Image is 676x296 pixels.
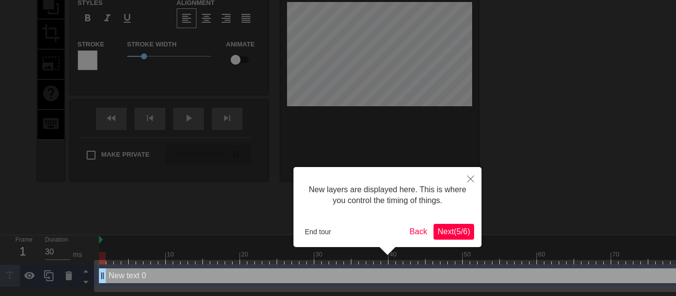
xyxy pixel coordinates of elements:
button: Close [460,167,482,190]
div: New layers are displayed here. This is where you control the timing of things. [301,174,474,216]
span: Next ( 5 / 6 ) [437,227,470,236]
button: Next [434,224,474,240]
button: End tour [301,224,335,239]
button: Back [406,224,432,240]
